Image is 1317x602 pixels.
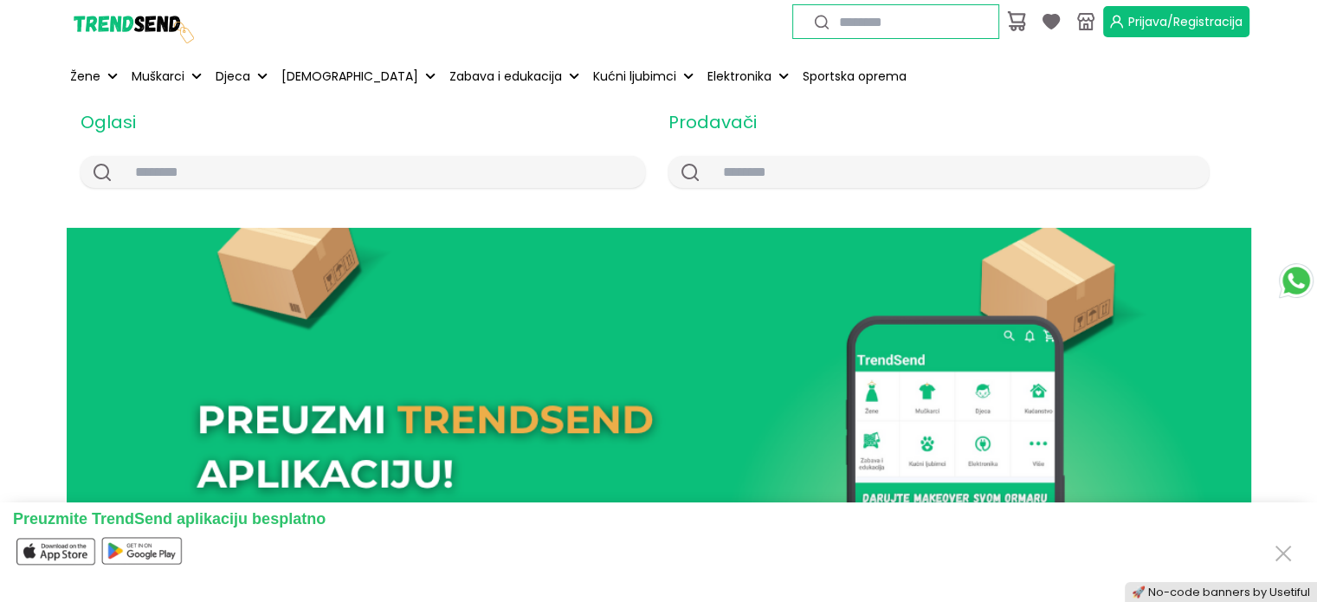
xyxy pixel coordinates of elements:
p: Djeca [216,68,250,86]
a: Sportska oprema [799,57,910,95]
button: Kućni ljubimci [590,57,697,95]
p: Elektronika [707,68,771,86]
p: Žene [70,68,100,86]
p: Zabava i edukacija [449,68,562,86]
h2: Prodavači [668,109,1210,135]
p: Kućni ljubimci [593,68,676,86]
button: Zabava i edukacija [446,57,583,95]
a: 🚀 No-code banners by Usetiful [1132,585,1310,599]
p: Muškarci [132,68,184,86]
button: Žene [67,57,121,95]
button: [DEMOGRAPHIC_DATA] [278,57,439,95]
p: [DEMOGRAPHIC_DATA] [281,68,418,86]
button: Prijava/Registracija [1103,6,1249,37]
button: Djeca [212,57,271,95]
h2: Oglasi [81,109,645,135]
button: Muškarci [128,57,205,95]
button: Close [1269,536,1297,568]
button: Elektronika [704,57,792,95]
span: Prijava/Registracija [1128,13,1243,30]
span: Preuzmite TrendSend aplikaciju besplatno [13,510,326,528]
